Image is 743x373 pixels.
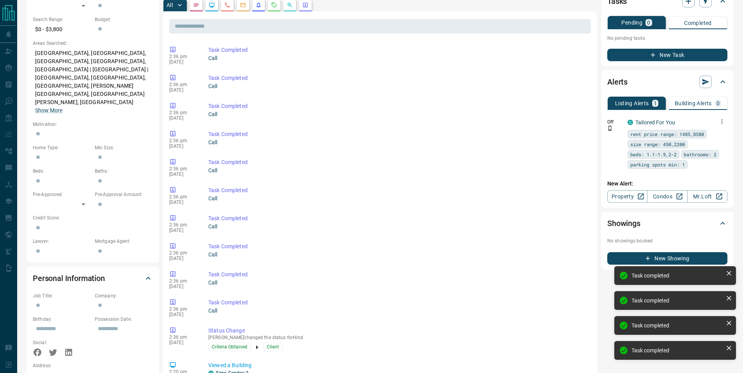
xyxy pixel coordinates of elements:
[33,40,153,47] p: Areas Searched:
[169,166,197,171] p: 2:36 pm
[615,101,649,106] p: Listing Alerts
[208,361,588,369] p: Viewed a Building
[631,322,723,329] div: Task completed
[169,82,197,87] p: 2:36 pm
[33,47,153,117] p: [GEOGRAPHIC_DATA], [GEOGRAPHIC_DATA], [GEOGRAPHIC_DATA], [GEOGRAPHIC_DATA], [GEOGRAPHIC_DATA] | [...
[208,110,588,118] p: Call
[169,278,197,284] p: 2:36 pm
[630,140,685,148] span: size range: 450,2200
[208,307,588,315] p: Call
[169,256,197,261] p: [DATE]
[255,2,262,8] svg: Listing Alerts
[271,2,277,8] svg: Requests
[208,166,588,175] p: Call
[208,251,588,259] p: Call
[169,228,197,233] p: [DATE]
[95,292,153,299] p: Company:
[212,343,247,351] span: Criteria Obtained
[33,316,91,323] p: Birthday:
[169,200,197,205] p: [DATE]
[169,334,197,340] p: 2:36 pm
[654,101,657,106] p: 1
[635,119,675,126] a: Tailored For You
[267,343,279,351] span: Client
[33,269,153,288] div: Personal Information
[33,238,91,245] p: Lawyer:
[209,2,215,8] svg: Lead Browsing Activity
[167,2,173,8] p: All
[95,191,153,198] p: Pre-Approval Amount:
[607,237,727,244] p: No showings booked
[716,101,720,106] p: 0
[33,121,153,128] p: Motivation:
[208,214,588,223] p: Task Completed
[35,106,62,115] button: Show More
[607,126,613,131] svg: Push Notification Only
[169,138,197,143] p: 2:36 pm
[169,87,197,93] p: [DATE]
[33,23,91,36] p: $0 - $3,800
[169,171,197,177] p: [DATE]
[240,2,246,8] svg: Emails
[631,272,723,279] div: Task completed
[630,161,685,168] span: parking spots min: 1
[621,20,642,25] p: Pending
[607,252,727,265] button: New Showing
[95,16,153,23] p: Budget:
[631,347,723,354] div: Task completed
[208,130,588,138] p: Task Completed
[287,2,293,8] svg: Opportunities
[169,284,197,289] p: [DATE]
[607,76,628,88] h2: Alerts
[647,20,650,25] p: 0
[607,118,623,126] p: Off
[169,110,197,115] p: 2:36 pm
[169,54,197,59] p: 2:36 pm
[208,82,588,90] p: Call
[208,242,588,251] p: Task Completed
[169,222,197,228] p: 2:36 pm
[33,191,91,198] p: Pre-Approved:
[631,297,723,304] div: Task completed
[33,168,91,175] p: Beds:
[169,143,197,149] p: [DATE]
[169,312,197,317] p: [DATE]
[208,74,588,82] p: Task Completed
[169,340,197,345] p: [DATE]
[607,190,647,203] a: Property
[169,115,197,121] p: [DATE]
[607,214,727,233] div: Showings
[33,292,91,299] p: Job Title:
[675,101,712,106] p: Building Alerts
[208,138,588,147] p: Call
[208,327,588,335] p: Status Change
[302,2,309,8] svg: Agent Actions
[33,214,153,221] p: Credit Score:
[607,217,640,230] h2: Showings
[224,2,231,8] svg: Calls
[687,190,727,203] a: Mr.Loft
[33,339,91,346] p: Social:
[630,150,677,158] span: beds: 1.1-1.9,2-2
[169,306,197,312] p: 2:36 pm
[33,272,105,285] h2: Personal Information
[684,20,712,26] p: Completed
[33,144,91,151] p: Home Type:
[607,32,727,44] p: No pending tasks
[647,190,687,203] a: Condos
[33,362,153,369] p: Address:
[169,59,197,65] p: [DATE]
[607,180,727,188] p: New Alert:
[208,335,588,340] p: [PERSON_NAME] changed the status for Hind
[208,279,588,287] p: Call
[208,299,588,307] p: Task Completed
[607,72,727,91] div: Alerts
[95,144,153,151] p: Min Size:
[208,102,588,110] p: Task Completed
[33,16,91,23] p: Search Range:
[208,158,588,166] p: Task Completed
[95,168,153,175] p: Baths:
[169,194,197,200] p: 2:36 pm
[208,186,588,194] p: Task Completed
[95,316,153,323] p: Possession Date:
